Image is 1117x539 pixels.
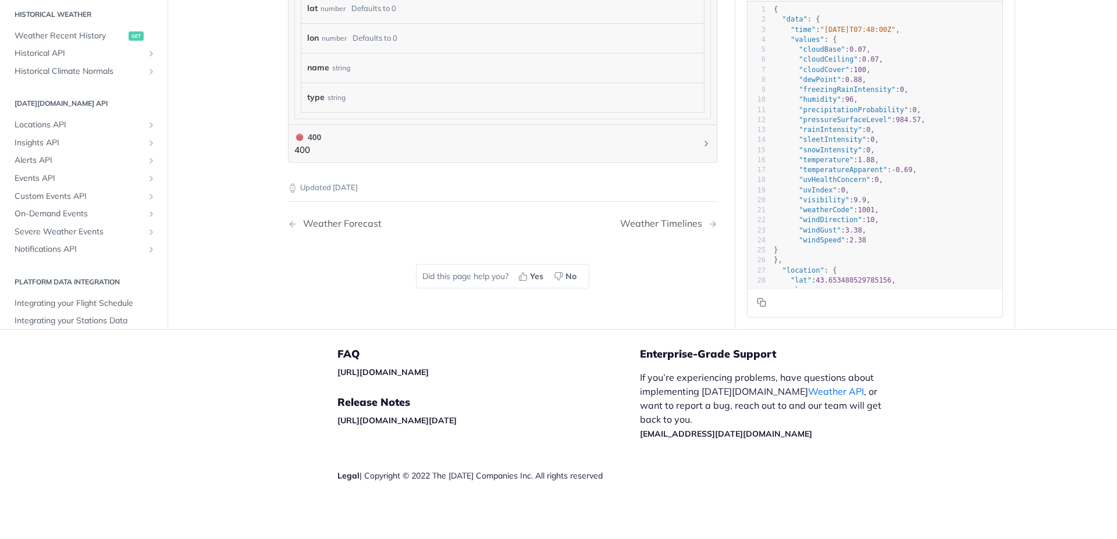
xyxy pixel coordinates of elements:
[15,191,144,202] span: Custom Events API
[9,27,159,45] a: Weather Recent Historyget
[799,146,862,154] span: "snowIntensity"
[845,76,862,84] span: 0.88
[799,76,841,84] span: "dewPoint"
[782,15,807,23] span: "data"
[748,205,766,215] div: 21
[845,226,862,234] span: 3.38
[294,131,321,144] div: 400
[748,35,766,45] div: 4
[799,176,870,184] span: "uvHealthConcern"
[748,105,766,115] div: 11
[640,370,894,440] p: If you’re experiencing problems, have questions about implementing [DATE][DOMAIN_NAME] , or want ...
[774,116,925,124] span: : ,
[748,115,766,125] div: 12
[900,85,904,94] span: 0
[620,218,708,229] div: Weather Timelines
[748,185,766,195] div: 19
[530,270,543,283] span: Yes
[640,347,912,361] h5: Enterprise-Grade Support
[9,295,159,312] a: Integrating your Flight Schedule
[774,206,879,214] span: : ,
[15,155,144,167] span: Alerts API
[640,429,812,439] a: [EMAIL_ADDRESS][DATE][DOMAIN_NAME]
[748,266,766,276] div: 27
[748,175,766,185] div: 18
[782,266,824,274] span: "location"
[753,294,770,311] button: Copy to clipboard
[858,206,875,214] span: 1001
[748,45,766,55] div: 5
[799,216,862,224] span: "windDirection"
[841,186,845,194] span: 0
[748,15,766,24] div: 2
[799,206,853,214] span: "weatherCode"
[774,186,849,194] span: : ,
[816,286,820,294] span: -
[853,66,866,74] span: 100
[748,235,766,245] div: 24
[15,173,144,184] span: Events API
[874,176,878,184] span: 0
[748,65,766,75] div: 7
[748,55,766,65] div: 6
[799,156,853,164] span: "temperature"
[416,264,589,288] div: Did this page help you?
[15,226,144,238] span: Severe Weather Events
[147,174,156,183] button: Show subpages for Events API
[748,215,766,225] div: 22
[294,131,711,157] button: 400 400400
[9,98,159,109] h2: [DATE][DOMAIN_NAME] API
[799,66,849,74] span: "cloudCover"
[774,246,778,254] span: }
[147,227,156,237] button: Show subpages for Severe Weather Events
[748,125,766,135] div: 13
[862,55,879,63] span: 0.07
[748,5,766,15] div: 1
[774,266,837,274] span: : {
[799,196,849,204] span: "visibility"
[774,5,778,13] span: {
[147,192,156,201] button: Show subpages for Custom Events API
[912,106,916,114] span: 0
[774,95,858,103] span: : ,
[748,155,766,165] div: 16
[774,126,875,134] span: : ,
[748,25,766,35] div: 3
[15,298,156,309] span: Integrating your Flight Schedule
[15,66,144,77] span: Historical Climate Normals
[866,126,870,134] span: 0
[799,85,895,94] span: "freezingRainIntensity"
[337,415,457,426] a: [URL][DOMAIN_NAME][DATE]
[15,137,144,149] span: Insights API
[748,276,766,285] div: 28
[791,286,812,294] span: "lon"
[774,176,883,184] span: : ,
[774,66,870,74] span: : ,
[774,106,921,114] span: : ,
[147,245,156,255] button: Show subpages for Notifications API
[565,270,577,283] span: No
[307,59,329,76] label: name
[866,216,874,224] span: 10
[820,286,888,294] span: 79.3839340209961
[774,55,883,63] span: : ,
[774,166,917,174] span: : ,
[870,135,874,144] span: 0
[799,226,841,234] span: "windGust"
[9,205,159,223] a: On-Demand EventsShow subpages for On-Demand Events
[774,35,837,44] span: : {
[353,30,397,47] div: Defaults to 0
[799,236,845,244] span: "windSpeed"
[337,347,640,361] h5: FAQ
[774,226,866,234] span: : ,
[748,245,766,255] div: 25
[337,367,429,377] a: [URL][DOMAIN_NAME]
[147,209,156,219] button: Show subpages for On-Demand Events
[9,63,159,80] a: Historical Climate NormalsShow subpages for Historical Climate Normals
[820,26,896,34] span: "[DATE]T07:48:00Z"
[774,196,870,204] span: : ,
[9,45,159,62] a: Historical APIShow subpages for Historical API
[748,255,766,265] div: 26
[774,156,879,164] span: : ,
[514,267,550,285] button: Yes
